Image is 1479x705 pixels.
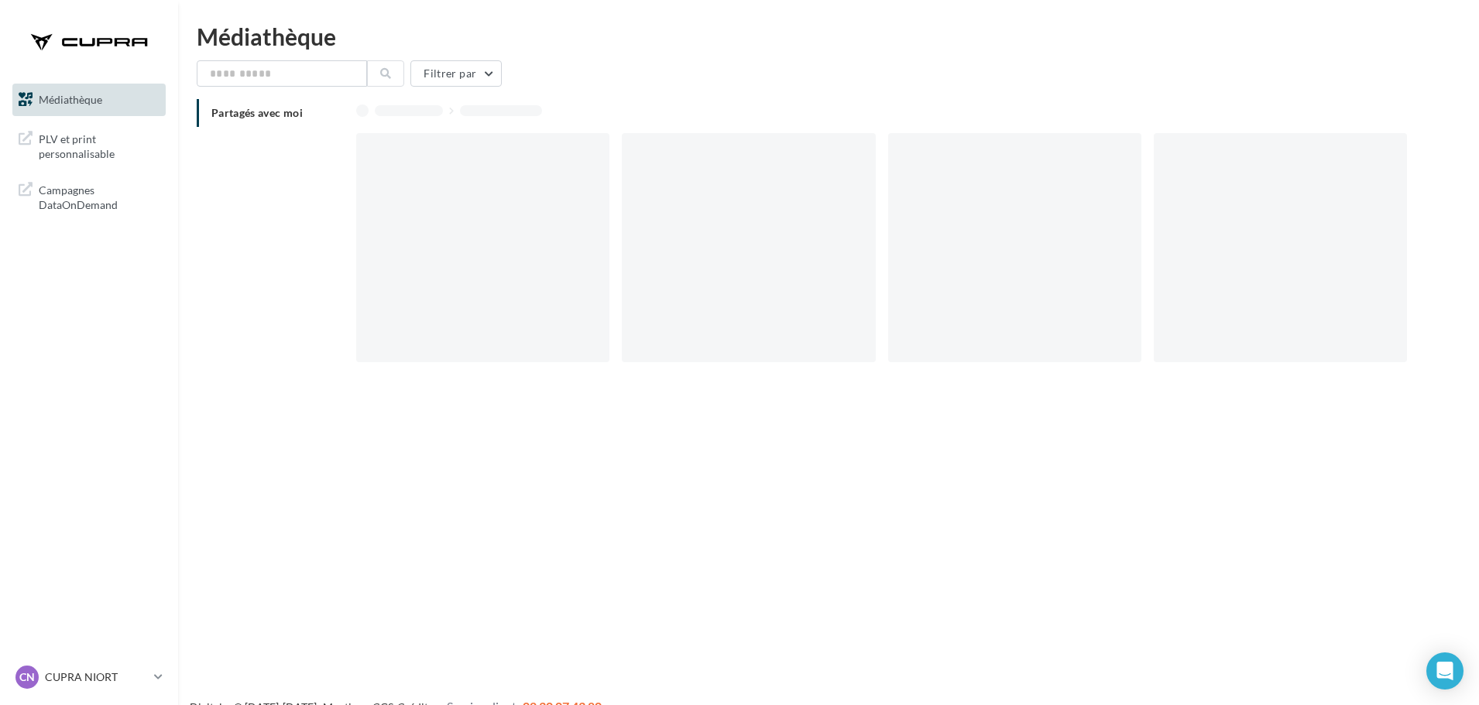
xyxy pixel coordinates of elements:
[39,93,102,106] span: Médiathèque
[1426,652,1464,690] div: Open Intercom Messenger
[9,122,169,168] a: PLV et print personnalisable
[211,106,303,119] span: Partagés avec moi
[39,128,160,162] span: PLV et print personnalisable
[9,173,169,219] a: Campagnes DataOnDemand
[19,669,35,685] span: CN
[197,25,1460,48] div: Médiathèque
[45,669,148,685] p: CUPRA NIORT
[12,662,166,692] a: CN CUPRA NIORT
[410,60,502,87] button: Filtrer par
[39,180,160,213] span: Campagnes DataOnDemand
[9,84,169,116] a: Médiathèque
